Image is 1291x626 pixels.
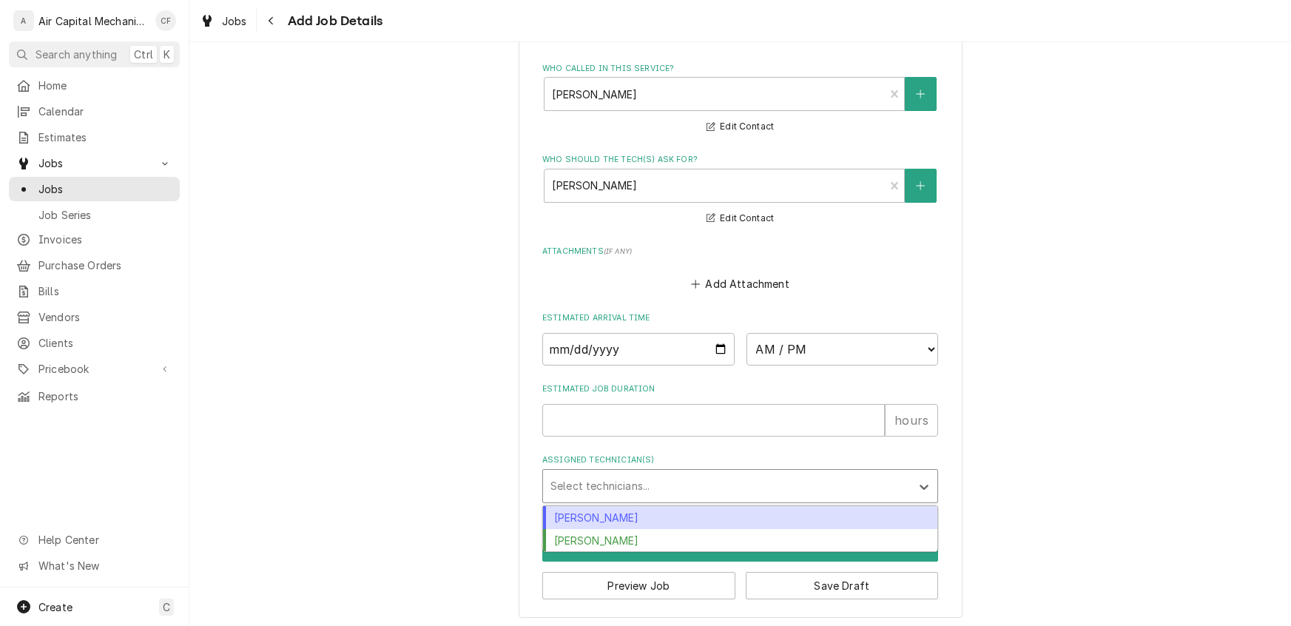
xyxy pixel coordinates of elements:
svg: Create New Contact [916,89,925,99]
a: Jobs [194,9,253,33]
span: Clients [38,335,172,351]
button: Navigate back [260,9,283,33]
span: Ctrl [134,47,153,62]
div: Air Capital Mechanical's Avatar [13,10,34,31]
span: Calendar [38,104,172,119]
a: Go to Help Center [9,528,180,552]
div: Attachments [542,246,938,295]
label: Attachments [542,246,938,258]
a: Reports [9,384,180,408]
button: Save Draft [746,572,939,599]
a: Purchase Orders [9,253,180,277]
svg: Create New Contact [916,181,925,191]
div: Who should the tech(s) ask for? [542,154,938,227]
span: Jobs [38,181,172,197]
a: Invoices [9,227,180,252]
span: Jobs [222,13,247,29]
button: Create New Contact [905,169,936,203]
span: Help Center [38,532,171,548]
span: Invoices [38,232,172,247]
span: Estimates [38,129,172,145]
a: Job Series [9,203,180,227]
a: Calendar [9,99,180,124]
button: Create New Contact [905,77,936,111]
a: Go to Pricebook [9,357,180,381]
span: Add Job Details [283,11,382,31]
span: ( if any ) [604,247,632,255]
a: Go to Jobs [9,151,180,175]
div: Charles Faure's Avatar [155,10,176,31]
span: Pricebook [38,361,150,377]
a: Home [9,73,180,98]
label: Who called in this service? [542,63,938,75]
button: Add Attachment [689,274,792,295]
span: What's New [38,558,171,573]
label: Estimated Arrival Time [542,312,938,324]
div: CF [155,10,176,31]
a: Go to What's New [9,553,180,578]
span: Job Series [38,207,172,223]
button: Edit Contact [704,118,776,136]
div: [PERSON_NAME] [543,506,937,529]
select: Time Select [746,333,939,366]
div: Button Group [542,534,938,599]
a: Clients [9,331,180,355]
span: Jobs [38,155,150,171]
div: Button Group Row [542,562,938,599]
span: Search anything [36,47,117,62]
div: Who called in this service? [542,63,938,136]
span: Purchase Orders [38,258,172,273]
div: Estimated Job Duration [542,383,938,436]
a: Vendors [9,305,180,329]
button: Search anythingCtrlK [9,41,180,67]
div: Air Capital Mechanical [38,13,147,29]
label: Estimated Job Duration [542,383,938,395]
span: Create [38,601,73,613]
label: Who should the tech(s) ask for? [542,154,938,166]
a: Estimates [9,125,180,149]
span: Home [38,78,172,93]
label: Assigned Technician(s) [542,454,938,466]
button: Preview Job [542,572,735,599]
div: [PERSON_NAME] [543,529,937,552]
div: hours [885,404,938,437]
span: Vendors [38,309,172,325]
span: K [164,47,170,62]
button: Edit Contact [704,209,776,228]
span: Reports [38,388,172,404]
input: Date [542,333,735,366]
a: Jobs [9,177,180,201]
div: Assigned Technician(s) [542,454,938,502]
a: Bills [9,279,180,303]
div: Estimated Arrival Time [542,312,938,365]
div: A [13,10,34,31]
span: C [163,599,170,615]
span: Bills [38,283,172,299]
